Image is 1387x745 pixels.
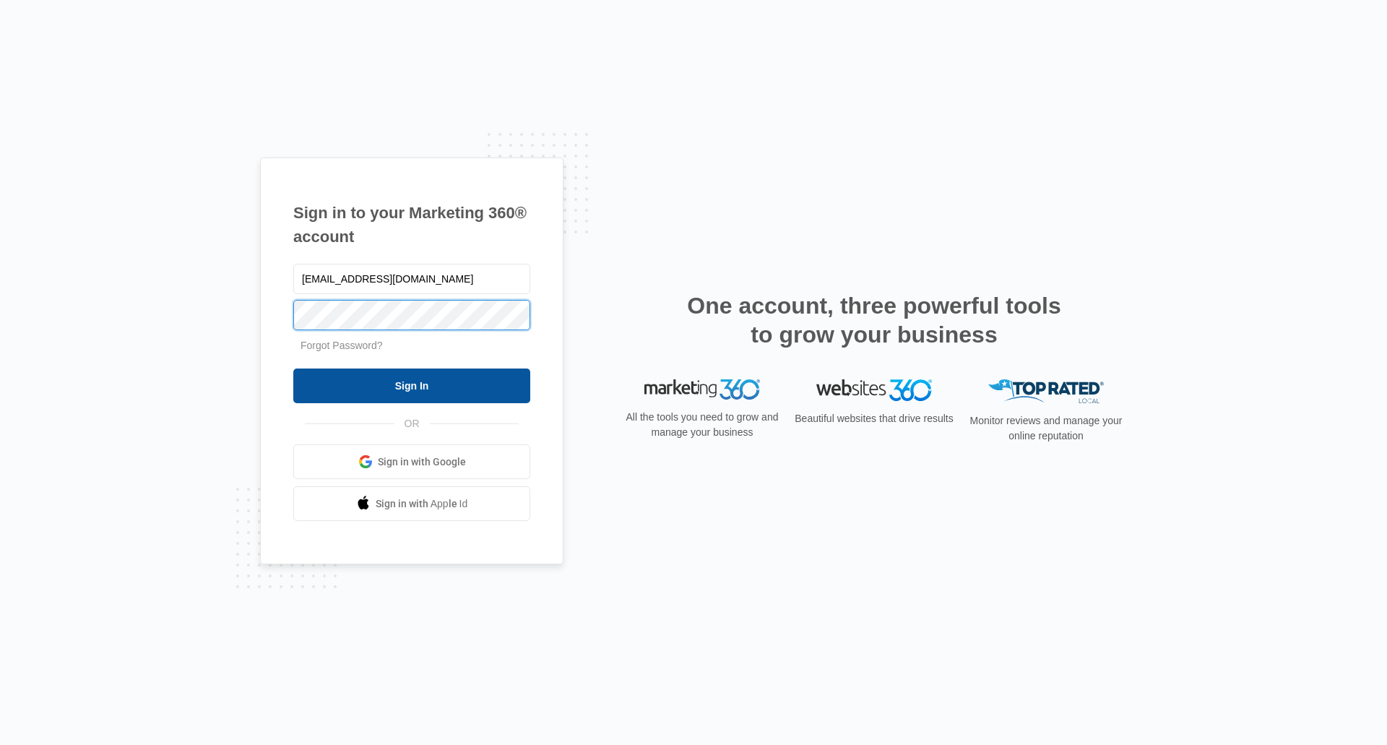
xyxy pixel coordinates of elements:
p: Beautiful websites that drive results [793,411,955,426]
span: OR [394,416,430,431]
img: Websites 360 [816,379,932,400]
h2: One account, three powerful tools to grow your business [683,291,1066,349]
span: Sign in with Apple Id [376,496,468,512]
p: All the tools you need to grow and manage your business [621,410,783,440]
img: Top Rated Local [988,379,1104,403]
a: Forgot Password? [301,340,383,351]
a: Sign in with Google [293,444,530,479]
input: Email [293,264,530,294]
span: Sign in with Google [378,455,466,470]
h1: Sign in to your Marketing 360® account [293,201,530,249]
input: Sign In [293,369,530,403]
p: Monitor reviews and manage your online reputation [965,413,1127,444]
img: Marketing 360 [644,379,760,400]
a: Sign in with Apple Id [293,486,530,521]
